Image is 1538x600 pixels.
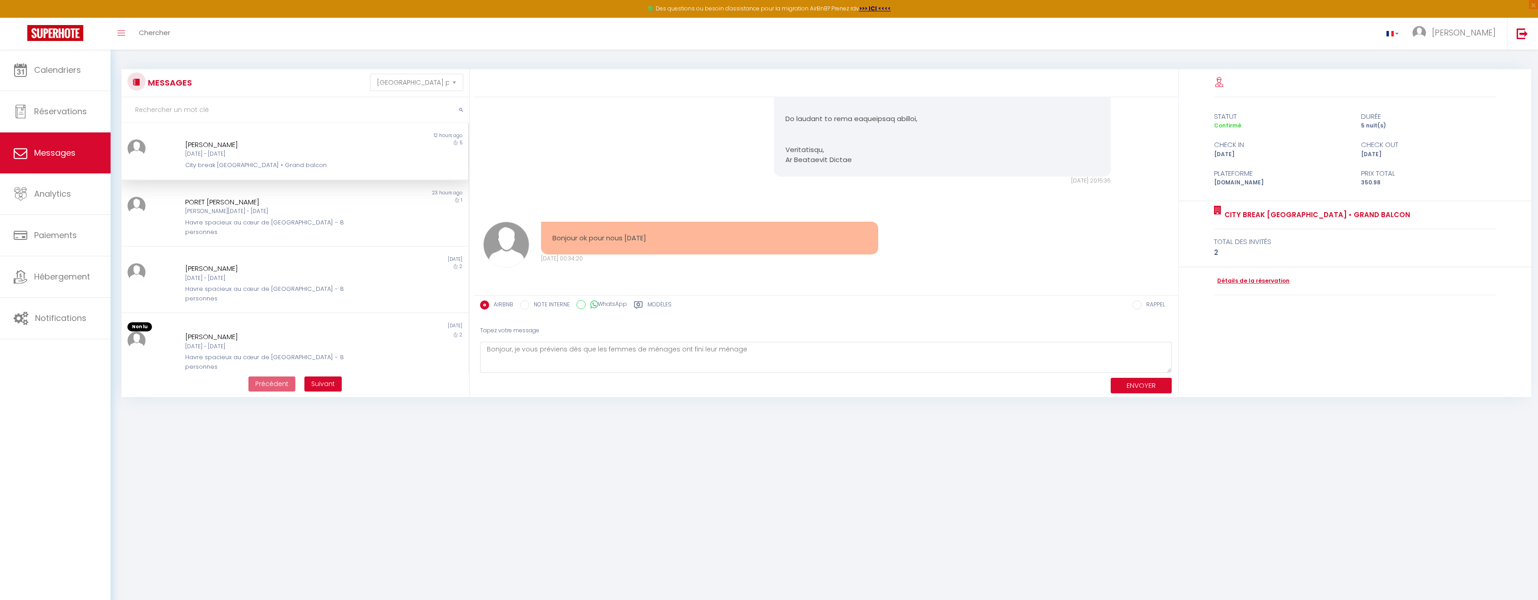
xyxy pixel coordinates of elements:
[541,254,878,263] div: [DATE] 00:34:20
[146,72,192,93] h3: MESSAGES
[1214,122,1241,129] span: Confirmé
[295,256,468,263] div: [DATE]
[1355,150,1502,159] div: [DATE]
[27,25,83,41] img: Super Booking
[34,188,71,199] span: Analytics
[1355,178,1502,187] div: 350.98
[255,379,288,388] span: Précédent
[304,376,342,392] button: Next
[295,189,468,197] div: 23 hours ago
[185,139,375,150] div: [PERSON_NAME]
[185,161,375,170] div: City break [GEOGRAPHIC_DATA] • Grand balcon
[185,218,375,237] div: Havre spacieux au cœur de [GEOGRAPHIC_DATA] - 8 personnes
[185,285,375,303] div: Havre spacieux au cœur de [GEOGRAPHIC_DATA] - 8 personnes
[34,64,81,76] span: Calendriers
[1208,150,1355,159] div: [DATE]
[121,97,469,123] input: Rechercher un mot clé
[1432,27,1496,38] span: [PERSON_NAME]
[483,222,530,268] img: ...
[480,320,1172,342] div: Tapez votre message
[460,139,462,146] span: 5
[552,233,866,244] pre: Bonjour ok pour nous [DATE]
[185,342,375,351] div: [DATE] - [DATE]
[1208,168,1355,179] div: Plateforme
[529,300,570,310] label: NOTE INTERNE
[1214,277,1290,285] a: Détails de la réservation
[139,28,170,37] span: Chercher
[1355,111,1502,122] div: durée
[1142,300,1165,310] label: RAPPEL
[1214,247,1496,258] div: 2
[34,106,87,117] span: Réservations
[185,331,375,342] div: [PERSON_NAME]
[460,331,462,338] span: 2
[185,150,375,158] div: [DATE] - [DATE]
[127,139,146,158] img: ...
[127,331,146,350] img: ...
[1208,178,1355,187] div: [DOMAIN_NAME]
[127,263,146,281] img: ...
[185,197,375,208] div: PORET [PERSON_NAME]
[132,18,177,50] a: Chercher
[1406,18,1507,50] a: ... [PERSON_NAME]
[295,322,468,331] div: [DATE]
[1355,122,1502,130] div: 5 nuit(s)
[34,147,76,158] span: Messages
[461,197,462,203] span: 1
[35,312,86,324] span: Notifications
[295,132,468,139] div: 12 hours ago
[586,300,627,310] label: WhatsApp
[34,229,77,241] span: Paiements
[460,263,462,270] span: 2
[248,376,295,392] button: Previous
[311,379,335,388] span: Suivant
[489,300,513,310] label: AIRBNB
[1208,111,1355,122] div: statut
[774,177,1111,185] div: [DATE] 20:15:36
[1355,168,1502,179] div: Prix total
[1221,209,1410,220] a: City break [GEOGRAPHIC_DATA] • Grand balcon
[185,207,375,216] div: [PERSON_NAME][DATE] - [DATE]
[1111,378,1172,394] button: ENVOYER
[859,5,891,12] a: >>> ICI <<<<
[1355,139,1502,150] div: check out
[1214,236,1496,247] div: total des invités
[127,322,152,331] span: Non lu
[1208,139,1355,150] div: check in
[34,271,90,282] span: Hébergement
[185,263,375,274] div: [PERSON_NAME]
[185,353,375,371] div: Havre spacieux au cœur de [GEOGRAPHIC_DATA] - 8 personnes
[1517,28,1528,39] img: logout
[1412,26,1426,40] img: ...
[648,300,672,312] label: Modèles
[185,274,375,283] div: [DATE] - [DATE]
[127,197,146,215] img: ...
